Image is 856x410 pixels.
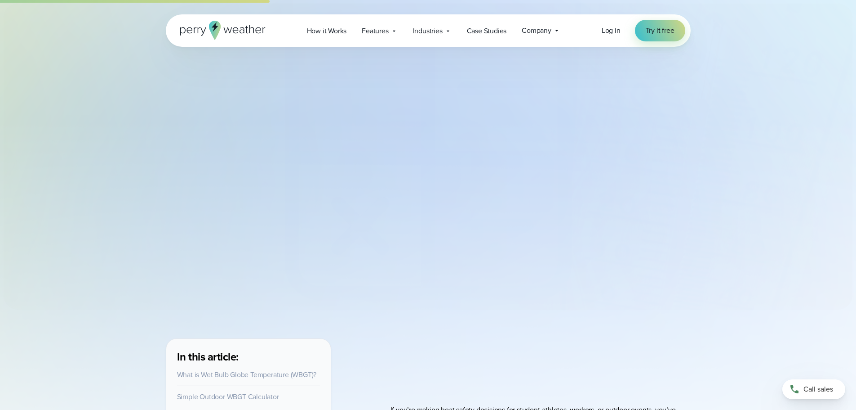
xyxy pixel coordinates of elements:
span: Call sales [803,384,833,395]
span: Try it free [646,25,674,36]
span: Case Studies [467,26,507,36]
a: How it Works [299,22,355,40]
a: Try it free [635,20,685,41]
a: What is Wet Bulb Globe Temperature (WBGT)? [177,369,317,380]
a: Case Studies [459,22,514,40]
h3: In this article: [177,350,320,364]
a: Call sales [782,379,845,399]
a: Simple Outdoor WBGT Calculator [177,392,279,402]
span: Industries [413,26,443,36]
span: Company [522,25,551,36]
a: Log in [602,25,621,36]
span: Features [362,26,388,36]
span: How it Works [307,26,347,36]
